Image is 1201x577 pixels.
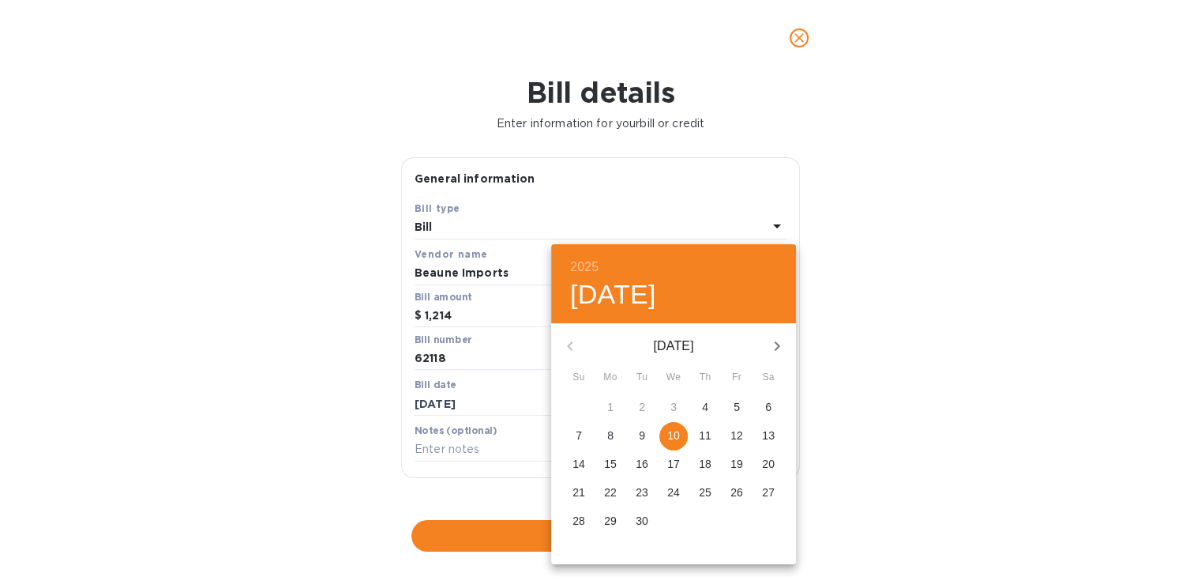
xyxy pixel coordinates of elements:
[570,256,599,278] button: 2025
[699,428,711,443] p: 11
[659,479,688,507] button: 24
[762,485,775,500] p: 27
[762,456,775,472] p: 20
[628,507,656,536] button: 30
[659,451,688,479] button: 17
[722,370,751,386] span: Fr
[596,479,625,507] button: 22
[565,370,593,386] span: Su
[734,399,740,415] p: 5
[659,422,688,451] button: 10
[589,337,758,356] p: [DATE]
[628,451,656,479] button: 16
[667,456,680,472] p: 17
[730,428,743,443] p: 12
[722,394,751,422] button: 5
[702,399,708,415] p: 4
[628,370,656,386] span: Tu
[565,479,593,507] button: 21
[754,370,783,386] span: Sa
[628,422,656,451] button: 9
[765,399,771,415] p: 6
[659,370,688,386] span: We
[636,485,648,500] p: 23
[722,451,751,479] button: 19
[596,370,625,386] span: Mo
[604,456,617,472] p: 15
[572,513,585,529] p: 28
[596,507,625,536] button: 29
[596,451,625,479] button: 15
[722,479,751,507] button: 26
[691,451,719,479] button: 18
[691,370,719,386] span: Th
[572,485,585,500] p: 21
[722,422,751,451] button: 12
[604,485,617,500] p: 22
[691,422,719,451] button: 11
[691,479,719,507] button: 25
[754,422,783,451] button: 13
[639,428,645,443] p: 9
[636,513,648,529] p: 30
[667,485,680,500] p: 24
[754,451,783,479] button: 20
[754,479,783,507] button: 27
[565,507,593,536] button: 28
[628,479,656,507] button: 23
[576,428,582,443] p: 7
[762,428,775,443] p: 13
[565,422,593,451] button: 7
[636,456,648,472] p: 16
[570,278,656,311] button: [DATE]
[604,513,617,529] p: 29
[699,456,711,472] p: 18
[730,485,743,500] p: 26
[691,394,719,422] button: 4
[572,456,585,472] p: 14
[754,394,783,422] button: 6
[667,428,680,443] p: 10
[699,485,711,500] p: 25
[565,451,593,479] button: 14
[730,456,743,472] p: 19
[607,428,614,443] p: 8
[596,422,625,451] button: 8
